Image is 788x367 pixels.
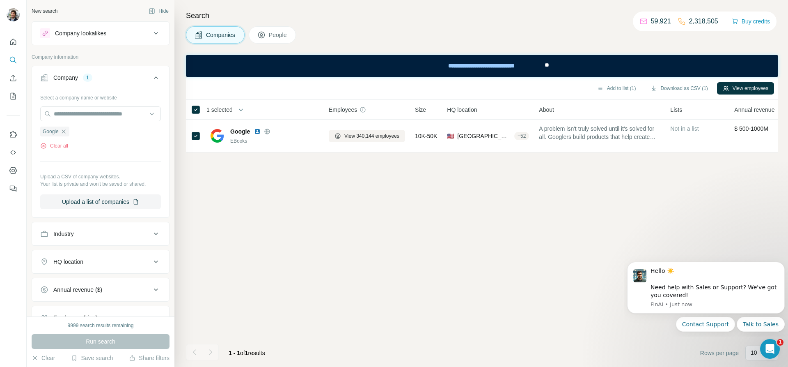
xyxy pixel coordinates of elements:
[457,132,511,140] span: [GEOGRAPHIC_DATA], [US_STATE]
[700,349,739,357] span: Rows per page
[624,254,788,337] iframe: Intercom notifications message
[40,173,161,180] p: Upload a CSV of company websites.
[32,68,169,91] button: Company1
[447,106,477,114] span: HQ location
[32,252,169,272] button: HQ location
[240,350,245,356] span: of
[645,82,713,95] button: Download as CSV (1)
[732,16,770,27] button: Buy credits
[32,53,170,61] p: Company information
[269,31,288,39] span: People
[670,106,682,114] span: Lists
[7,53,20,67] button: Search
[7,35,20,49] button: Quick start
[760,339,780,359] iframe: Intercom live chat
[447,132,454,140] span: 🇺🇸
[7,89,20,104] button: My lists
[32,23,169,43] button: Company lookalikes
[539,125,660,141] span: A problem isn't truly solved until it's solved for all. Googlers build products that help create ...
[143,5,174,17] button: Hide
[751,349,757,357] p: 10
[40,142,68,150] button: Clear all
[53,314,97,322] div: Employees (size)
[689,16,718,26] p: 2,318,505
[43,128,59,135] span: Google
[55,29,106,37] div: Company lookalikes
[734,125,768,132] span: $ 500-1000M
[40,194,161,209] button: Upload a list of companies
[186,10,778,21] h4: Search
[206,106,233,114] span: 1 selected
[415,106,426,114] span: Size
[230,127,250,136] span: Google
[777,339,783,346] span: 1
[415,132,437,140] span: 10K-50K
[670,125,699,132] span: Not in a list
[591,82,642,95] button: Add to list (1)
[254,128,261,135] img: LinkedIn logo
[734,106,774,114] span: Annual revenue
[7,127,20,142] button: Use Surfe on LinkedIn
[53,286,102,294] div: Annual revenue ($)
[68,322,134,329] div: 9999 search results remaining
[53,230,74,238] div: Industry
[32,7,57,15] div: New search
[32,280,169,300] button: Annual revenue ($)
[539,106,554,114] span: About
[7,145,20,160] button: Use Surfe API
[32,308,169,328] button: Employees (size)
[230,137,319,145] div: EBooks
[7,181,20,196] button: Feedback
[32,224,169,244] button: Industry
[229,350,240,356] span: 1 - 1
[514,132,529,140] div: + 52
[40,91,161,102] div: Select a company name or website
[344,132,399,140] span: View 340,144 employees
[32,354,55,362] button: Clear
[229,350,265,356] span: results
[53,258,83,266] div: HQ location
[129,354,170,362] button: Share filters
[245,350,248,356] span: 1
[329,130,405,142] button: View 340,144 employees
[206,31,236,39] span: Companies
[186,55,778,77] iframe: Banner
[40,180,161,188] p: Your list is private and won't be saved or shared.
[211,129,224,143] img: Logo of Google
[717,82,774,95] button: View employees
[53,74,78,82] div: Company
[329,106,357,114] span: Employees
[71,354,113,362] button: Save search
[7,8,20,21] img: Avatar
[7,163,20,178] button: Dashboard
[83,74,92,81] div: 1
[651,16,671,26] p: 59,921
[7,71,20,85] button: Enrich CSV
